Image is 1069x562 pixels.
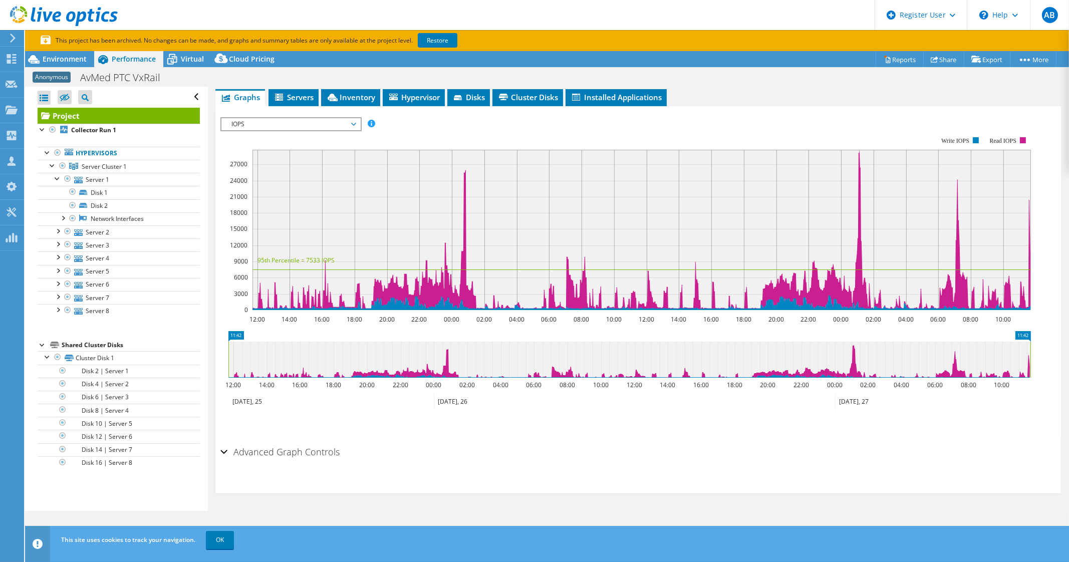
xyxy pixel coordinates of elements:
[800,315,816,324] text: 22:00
[860,381,876,389] text: 02:00
[82,162,127,171] span: Server Cluster 1
[660,381,675,389] text: 14:00
[38,238,200,251] a: Server 3
[234,290,248,298] text: 3000
[793,381,809,389] text: 22:00
[693,381,709,389] text: 16:00
[41,35,531,46] p: This project has been archived. No changes can be made, and graphs and summary tables are only av...
[38,304,200,317] a: Server 8
[38,212,200,225] a: Network Interfaces
[1010,52,1056,67] a: More
[38,124,200,137] a: Collector Run 1
[930,315,946,324] text: 06:00
[314,315,330,324] text: 16:00
[476,315,492,324] text: 02:00
[497,92,558,102] span: Cluster Disks
[989,137,1016,144] text: Read IOPS
[894,381,909,389] text: 04:00
[426,381,441,389] text: 00:00
[38,443,200,456] a: Disk 14 | Server 7
[639,315,654,324] text: 12:00
[38,378,200,391] a: Disk 4 | Server 2
[452,92,485,102] span: Disks
[230,224,247,233] text: 15000
[560,381,575,389] text: 08:00
[38,365,200,378] a: Disk 2 | Server 1
[244,306,248,314] text: 0
[38,456,200,469] a: Disk 16 | Server 8
[876,52,924,67] a: Reports
[38,186,200,199] a: Disk 1
[961,381,976,389] text: 08:00
[38,391,200,404] a: Disk 6 | Server 3
[220,442,340,462] h2: Advanced Graph Controls
[444,315,459,324] text: 00:00
[38,147,200,160] a: Hypervisors
[225,381,241,389] text: 12:00
[923,52,964,67] a: Share
[703,315,719,324] text: 16:00
[220,92,260,102] span: Graphs
[43,54,87,64] span: Environment
[38,199,200,212] a: Disk 2
[459,381,475,389] text: 02:00
[994,381,1009,389] text: 10:00
[927,381,943,389] text: 06:00
[230,192,247,201] text: 21000
[671,315,686,324] text: 14:00
[1042,7,1058,23] span: AB
[234,257,248,265] text: 9000
[964,52,1010,67] a: Export
[259,381,275,389] text: 14:00
[38,351,200,364] a: Cluster Disk 1
[38,417,200,430] a: Disk 10 | Server 5
[230,160,247,168] text: 27000
[230,176,247,185] text: 24000
[995,315,1011,324] text: 10:00
[833,315,849,324] text: 00:00
[229,54,275,64] span: Cloud Pricing
[234,273,248,282] text: 6000
[112,54,156,64] span: Performance
[33,72,71,83] span: Anonymous
[230,208,247,217] text: 18000
[230,241,247,249] text: 12000
[257,256,335,264] text: 95th Percentile = 7533 IOPS
[282,315,297,324] text: 14:00
[249,315,265,324] text: 12:00
[760,381,775,389] text: 20:00
[181,54,204,64] span: Virtual
[226,118,355,130] span: IOPS
[62,339,200,351] div: Shared Cluster Disks
[541,315,557,324] text: 06:00
[326,381,341,389] text: 18:00
[71,126,116,134] b: Collector Run 1
[61,535,195,544] span: This site uses cookies to track your navigation.
[76,72,176,83] h1: AvMed PTC VxRail
[206,531,234,549] a: OK
[274,92,314,102] span: Servers
[393,381,408,389] text: 22:00
[418,33,457,48] a: Restore
[627,381,642,389] text: 12:00
[768,315,784,324] text: 20:00
[493,381,508,389] text: 04:00
[979,11,988,20] svg: \n
[388,92,440,102] span: Hypervisor
[38,173,200,186] a: Server 1
[326,92,375,102] span: Inventory
[727,381,742,389] text: 18:00
[526,381,542,389] text: 06:00
[898,315,914,324] text: 04:00
[941,137,969,144] text: Write IOPS
[359,381,375,389] text: 20:00
[593,381,609,389] text: 10:00
[866,315,881,324] text: 02:00
[827,381,843,389] text: 00:00
[736,315,751,324] text: 18:00
[38,404,200,417] a: Disk 8 | Server 4
[38,108,200,124] a: Project
[38,291,200,304] a: Server 7
[38,265,200,278] a: Server 5
[38,160,200,173] a: Server Cluster 1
